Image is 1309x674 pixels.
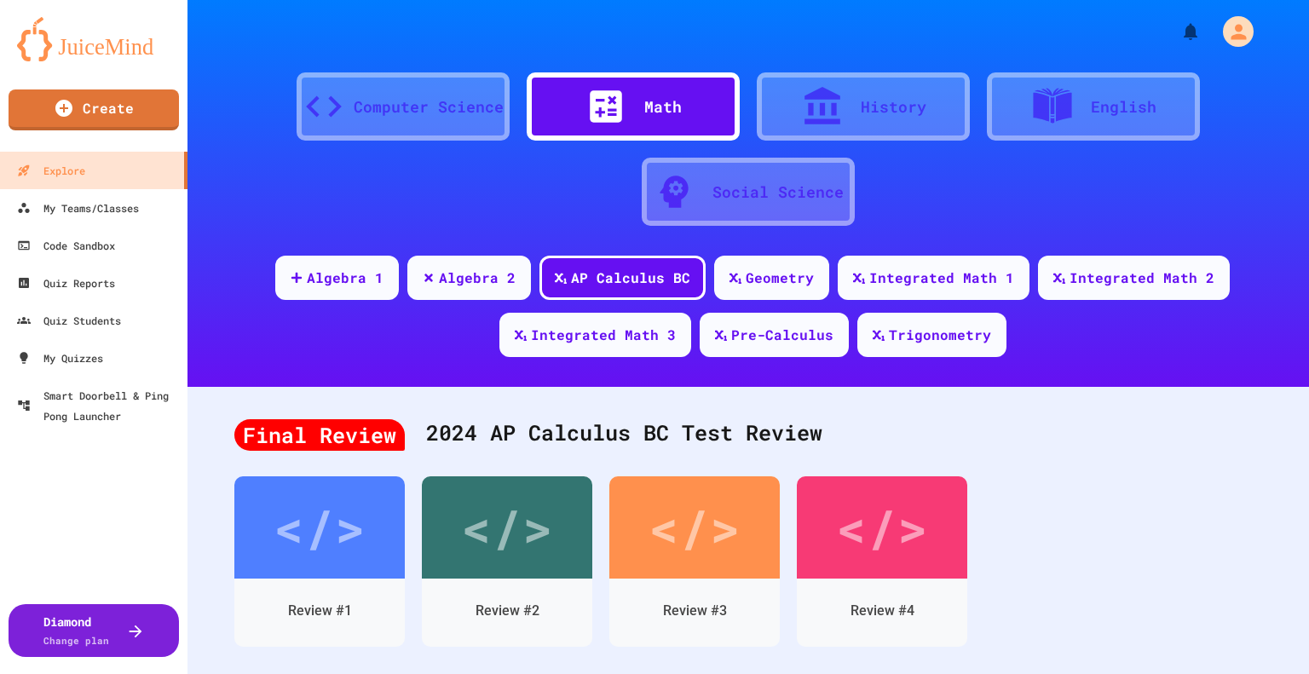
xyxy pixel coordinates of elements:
[234,400,1262,468] div: 2024 AP Calculus BC Test Review
[234,419,405,452] div: Final Review
[354,95,504,118] div: Computer Science
[1149,17,1205,46] div: My Notifications
[17,17,170,61] img: logo-orange.svg
[644,95,682,118] div: Math
[663,601,727,621] div: Review #3
[869,268,1014,288] div: Integrated Math 1
[1237,606,1292,657] iframe: chat widget
[288,601,352,621] div: Review #1
[731,325,833,345] div: Pre-Calculus
[43,634,109,647] span: Change plan
[649,489,741,566] div: </>
[17,198,139,218] div: My Teams/Classes
[476,601,539,621] div: Review #2
[1168,532,1292,604] iframe: chat widget
[9,89,179,130] a: Create
[571,268,690,288] div: AP Calculus BC
[17,235,115,256] div: Code Sandbox
[861,95,926,118] div: History
[307,268,383,288] div: Algebra 1
[9,604,179,657] button: DiamondChange plan
[746,268,814,288] div: Geometry
[17,160,85,181] div: Explore
[851,601,914,621] div: Review #4
[461,489,553,566] div: </>
[17,385,181,426] div: Smart Doorbell & Ping Pong Launcher
[17,348,103,368] div: My Quizzes
[17,310,121,331] div: Quiz Students
[43,613,109,648] div: Diamond
[836,489,928,566] div: </>
[439,268,516,288] div: Algebra 2
[712,181,844,204] div: Social Science
[889,325,991,345] div: Trigonometry
[1091,95,1156,118] div: English
[17,273,115,293] div: Quiz Reports
[1070,268,1214,288] div: Integrated Math 2
[1205,12,1258,51] div: My Account
[531,325,676,345] div: Integrated Math 3
[274,489,366,566] div: </>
